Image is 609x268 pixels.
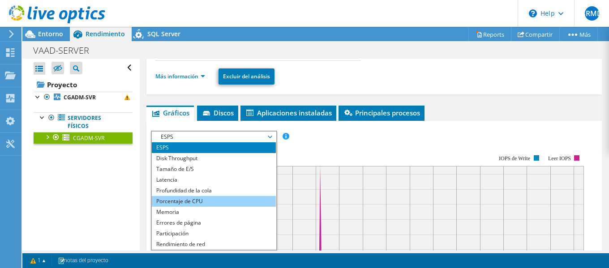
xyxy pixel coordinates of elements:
span: Discos [202,108,234,117]
text: Leer IOPS [548,155,571,162]
a: Más [559,27,598,41]
li: Tamaño de E/S [152,164,276,174]
li: Participación [152,228,276,239]
span: Gráficos [151,108,189,117]
li: Porcentaje de CPU [152,196,276,207]
a: Más información [155,72,205,80]
span: Rendimiento [86,30,125,38]
h1: VAAD-SERVER [29,46,103,55]
b: CGADM-SVR [64,94,96,101]
span: GBRMDO [585,6,599,21]
span: Aplicaciones instaladas [245,108,332,117]
a: 1 [24,255,52,266]
span: Entorno [38,30,63,38]
span: Principales procesos [343,108,420,117]
li: ESPS [152,142,276,153]
span: ESPS [156,132,271,142]
a: Compartir [511,27,560,41]
li: Errores de página [152,217,276,228]
li: Disk Throughput [152,153,276,164]
a: CGADM-SVR [34,92,133,103]
li: Memoria [152,207,276,217]
text: IOPS de Write [499,155,530,162]
a: Proyecto [34,77,133,92]
li: Profundidad de la cola [152,185,276,196]
svg: \n [529,9,537,17]
a: notas del proyecto [51,255,115,266]
a: Excluir del análisis [219,68,274,85]
a: Servidores físicos [34,112,133,132]
a: CGADM-SVR [34,132,133,144]
span: CGADM-SVR [73,134,104,142]
li: Latencia [152,174,276,185]
a: Reports [468,27,511,41]
span: SQL Server [147,30,180,38]
li: Rendimiento de red [152,239,276,250]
